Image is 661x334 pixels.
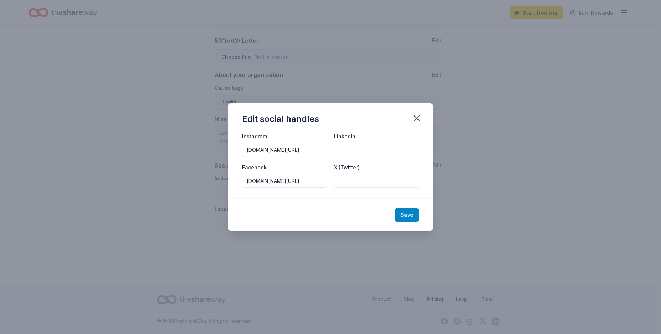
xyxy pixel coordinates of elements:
[242,133,267,140] label: Instagram
[334,133,355,140] label: LinkedIn
[242,164,267,171] label: Facebook
[334,164,360,171] label: X (Twitter)
[395,208,419,222] button: Save
[242,113,319,125] div: Edit social handles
